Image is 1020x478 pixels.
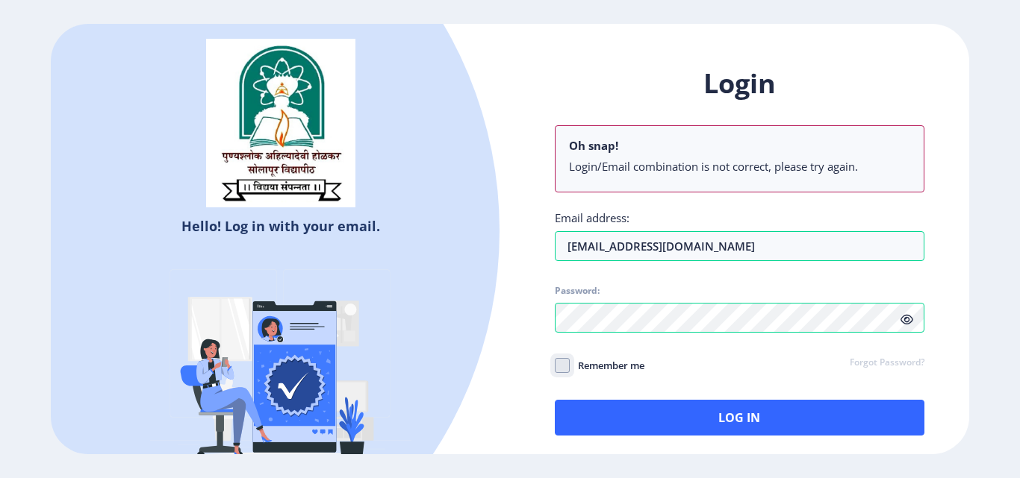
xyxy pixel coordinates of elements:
h1: Login [555,66,924,101]
label: Password: [555,285,600,297]
a: Forgot Password? [850,356,924,370]
li: Login/Email combination is not correct, please try again. [569,159,910,174]
input: Email address [555,231,924,261]
img: sulogo.png [206,39,355,207]
label: Email address: [555,210,629,225]
b: Oh snap! [569,138,618,153]
span: Remember me [570,356,644,374]
button: Log In [555,400,924,435]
